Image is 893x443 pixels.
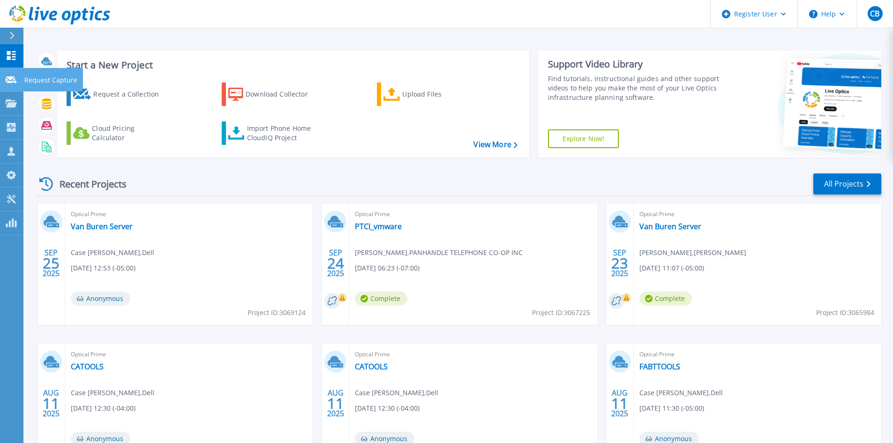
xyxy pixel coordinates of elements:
[71,248,154,258] span: Case [PERSON_NAME] , Dell
[639,222,701,231] a: Van Buren Server
[43,399,60,407] span: 11
[611,399,628,407] span: 11
[355,403,420,413] span: [DATE] 12:30 (-04:00)
[71,263,135,273] span: [DATE] 12:53 (-05:00)
[355,388,438,398] span: Case [PERSON_NAME] , Dell
[248,308,306,318] span: Project ID: 3069124
[611,386,629,420] div: AUG 2025
[355,209,591,219] span: Optical Prime
[42,246,60,280] div: SEP 2025
[71,349,307,360] span: Optical Prime
[355,349,591,360] span: Optical Prime
[71,209,307,219] span: Optical Prime
[36,173,139,195] div: Recent Projects
[222,83,326,106] a: Download Collector
[71,388,154,398] span: Case [PERSON_NAME] , Dell
[67,83,171,106] a: Request a Collection
[402,85,477,104] div: Upload Files
[639,263,704,273] span: [DATE] 11:07 (-05:00)
[71,403,135,413] span: [DATE] 12:30 (-04:00)
[639,248,746,258] span: [PERSON_NAME] , [PERSON_NAME]
[43,259,60,267] span: 25
[246,85,321,104] div: Download Collector
[92,124,167,143] div: Cloud Pricing Calculator
[355,362,388,371] a: CATOOLS
[377,83,481,106] a: Upload Files
[611,246,629,280] div: SEP 2025
[71,222,133,231] a: Van Buren Server
[473,140,517,149] a: View More
[816,308,874,318] span: Project ID: 3065984
[71,362,104,371] a: CATOOLS
[93,85,168,104] div: Request a Collection
[327,246,345,280] div: SEP 2025
[532,308,590,318] span: Project ID: 3067225
[639,362,680,371] a: FABTTOOLS
[639,292,692,306] span: Complete
[639,388,723,398] span: Case [PERSON_NAME] , Dell
[355,248,523,258] span: [PERSON_NAME] , PANHANDLE TELEPHONE CO-OP INC
[639,209,876,219] span: Optical Prime
[327,386,345,420] div: AUG 2025
[327,259,344,267] span: 24
[548,129,619,148] a: Explore Now!
[611,259,628,267] span: 23
[639,349,876,360] span: Optical Prime
[67,121,171,145] a: Cloud Pricing Calculator
[247,124,320,143] div: Import Phone Home CloudIQ Project
[24,68,77,92] p: Request Capture
[548,74,723,102] div: Find tutorials, instructional guides and other support videos to help you make the most of your L...
[355,222,402,231] a: PTCI_vmware
[870,10,879,17] span: CB
[67,60,517,70] h3: Start a New Project
[355,292,407,306] span: Complete
[813,173,881,195] a: All Projects
[355,263,420,273] span: [DATE] 06:23 (-07:00)
[42,386,60,420] div: AUG 2025
[639,403,704,413] span: [DATE] 11:30 (-05:00)
[327,399,344,407] span: 11
[548,58,723,70] div: Support Video Library
[71,292,130,306] span: Anonymous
